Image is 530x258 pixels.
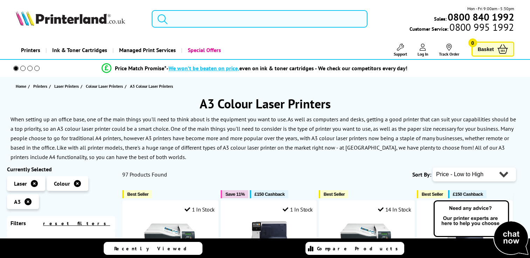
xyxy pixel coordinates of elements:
img: Open Live Chat window [432,199,530,257]
span: Best Seller [422,192,443,197]
span: Colour Laser Printers [86,83,123,90]
a: Special Offers [181,41,226,59]
img: Printerland Logo [16,10,125,26]
a: Managed Print Services [112,41,181,59]
button: Save 11% [221,190,248,198]
a: Track Order [439,44,459,57]
span: Customer Service: [409,24,514,32]
h1: A3 Colour Laser Printers [7,95,523,112]
div: 14 In Stock [378,206,411,213]
span: Price Match Promise* [115,65,166,72]
div: 1 In Stock [185,206,215,213]
button: Best Seller [122,190,152,198]
span: Basket [478,44,494,54]
span: Printers [33,83,47,90]
div: - even on ink & toner cartridges - We check our competitors every day! [166,65,407,72]
a: Ink & Toner Cartridges [46,41,112,59]
a: 0800 840 1992 [447,14,514,20]
button: Best Seller [319,190,349,198]
a: Log In [418,44,428,57]
span: 0 [468,38,477,47]
span: Laser [14,180,27,187]
div: 1 In Stock [283,206,313,213]
span: Laser Printers [54,83,79,90]
a: reset filters [43,220,110,227]
p: When setting up an office base, one of the main things you'll need to think about is the equipmen... [11,116,516,132]
a: Home [16,83,28,90]
span: £150 Cashback [453,192,483,197]
span: Sales: [434,15,447,22]
a: Laser Printers [54,83,81,90]
span: Filters [11,220,26,227]
button: £150 Cashback [448,190,487,198]
span: Support [394,51,407,57]
span: Save 11% [226,192,245,197]
li: modal_Promise [4,62,505,74]
a: Printerland Logo [16,10,143,27]
div: Currently Selected [7,166,115,173]
a: Printers [33,83,49,90]
span: Sort By: [412,171,431,178]
span: We won’t be beaten on price, [168,65,239,72]
a: Printers [16,41,46,59]
span: Recently Viewed [114,245,194,252]
a: Basket 0 [472,42,514,57]
button: £150 Cashback [250,190,288,198]
span: Colour [54,180,70,187]
b: 0800 840 1992 [448,10,514,23]
span: 0800 995 1992 [448,24,514,30]
a: Support [394,44,407,57]
span: 97 Products Found [122,171,167,178]
a: Compare Products [305,242,404,255]
span: Best Seller [324,192,345,197]
span: £150 Cashback [255,192,285,197]
a: Colour Laser Printers [86,83,125,90]
span: A3 [14,198,21,205]
a: Recently Viewed [104,242,202,255]
span: A3 Colour Laser Printers [130,84,173,89]
span: Best Seller [127,192,149,197]
span: Mon - Fri 9:00am - 5:30pm [467,5,514,12]
button: Best Seller [417,190,447,198]
span: Log In [418,51,428,57]
span: Compare Products [317,245,402,252]
span: Ink & Toner Cartridges [52,41,107,59]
